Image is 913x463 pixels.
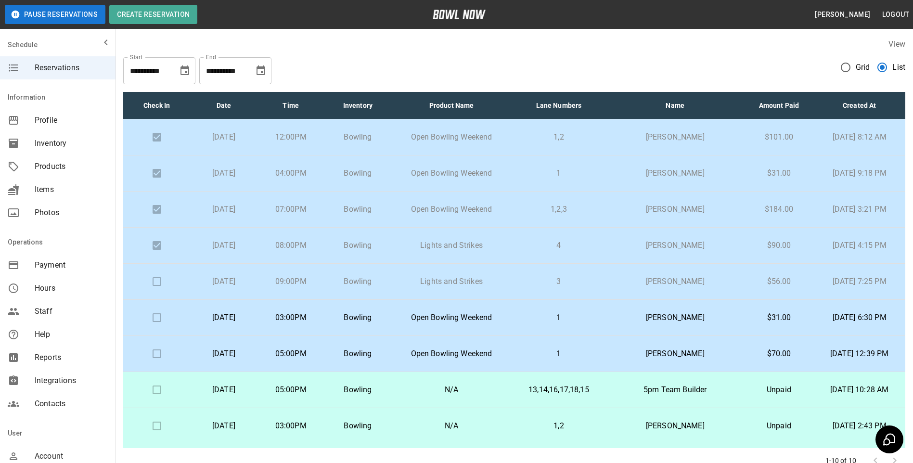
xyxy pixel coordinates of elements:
[35,207,108,219] span: Photos
[614,348,737,360] p: [PERSON_NAME]
[257,92,324,119] th: Time
[614,167,737,179] p: [PERSON_NAME]
[399,384,504,396] p: N/A
[391,92,512,119] th: Product Name
[892,62,905,73] span: List
[614,384,737,396] p: 5pm Team Builder
[752,276,806,287] p: $56.00
[123,92,190,119] th: Check In
[821,204,898,215] p: [DATE] 3:21 PM
[614,420,737,432] p: [PERSON_NAME]
[35,62,108,74] span: Reservations
[35,306,108,317] span: Staff
[35,375,108,386] span: Integrations
[35,283,108,294] span: Hours
[519,312,598,323] p: 1
[332,167,384,179] p: Bowling
[265,384,317,396] p: 05:00PM
[332,384,384,396] p: Bowling
[856,62,870,73] span: Grid
[35,450,108,462] span: Account
[35,184,108,195] span: Items
[265,348,317,360] p: 05:00PM
[813,92,905,119] th: Created At
[332,240,384,251] p: Bowling
[614,240,737,251] p: [PERSON_NAME]
[821,312,898,323] p: [DATE] 6:30 PM
[821,276,898,287] p: [DATE] 7:25 PM
[198,420,249,432] p: [DATE]
[198,312,249,323] p: [DATE]
[519,276,598,287] p: 3
[821,167,898,179] p: [DATE] 9:18 PM
[752,167,806,179] p: $31.00
[265,312,317,323] p: 03:00PM
[198,204,249,215] p: [DATE]
[519,384,598,396] p: 13,14,16,17,18,15
[752,420,806,432] p: Unpaid
[324,92,391,119] th: Inventory
[606,92,745,119] th: Name
[821,420,898,432] p: [DATE] 2:43 PM
[265,131,317,143] p: 12:00PM
[399,240,504,251] p: Lights and Strikes
[5,5,105,24] button: Pause Reservations
[265,420,317,432] p: 03:00PM
[332,204,384,215] p: Bowling
[512,92,606,119] th: Lane Numbers
[399,131,504,143] p: Open Bowling Weekend
[190,92,257,119] th: Date
[519,240,598,251] p: 4
[198,384,249,396] p: [DATE]
[888,39,905,49] label: View
[198,348,249,360] p: [DATE]
[821,384,898,396] p: [DATE] 10:28 AM
[752,131,806,143] p: $101.00
[821,240,898,251] p: [DATE] 4:15 PM
[109,5,197,24] button: Create Reservation
[265,204,317,215] p: 07:00PM
[35,138,108,149] span: Inventory
[251,61,270,80] button: Choose date, selected date is Oct 20, 2025
[265,240,317,251] p: 08:00PM
[752,240,806,251] p: $90.00
[35,259,108,271] span: Payment
[821,348,898,360] p: [DATE] 12:39 PM
[399,420,504,432] p: N/A
[35,352,108,363] span: Reports
[519,167,598,179] p: 1
[614,312,737,323] p: [PERSON_NAME]
[35,161,108,172] span: Products
[519,420,598,432] p: 1,2
[399,312,504,323] p: Open Bowling Weekend
[198,131,249,143] p: [DATE]
[332,420,384,432] p: Bowling
[519,204,598,215] p: 1,2,3
[433,10,486,19] img: logo
[614,204,737,215] p: [PERSON_NAME]
[752,384,806,396] p: Unpaid
[821,131,898,143] p: [DATE] 8:12 AM
[519,131,598,143] p: 1,2
[399,276,504,287] p: Lights and Strikes
[519,348,598,360] p: 1
[745,92,814,119] th: Amount Paid
[175,61,194,80] button: Choose date, selected date is Sep 20, 2025
[265,276,317,287] p: 09:00PM
[332,348,384,360] p: Bowling
[399,167,504,179] p: Open Bowling Weekend
[811,6,874,24] button: [PERSON_NAME]
[878,6,913,24] button: Logout
[332,312,384,323] p: Bowling
[399,204,504,215] p: Open Bowling Weekend
[332,276,384,287] p: Bowling
[399,348,504,360] p: Open Bowling Weekend
[35,115,108,126] span: Profile
[35,329,108,340] span: Help
[752,348,806,360] p: $70.00
[35,398,108,410] span: Contacts
[752,312,806,323] p: $31.00
[614,276,737,287] p: [PERSON_NAME]
[614,131,737,143] p: [PERSON_NAME]
[752,204,806,215] p: $184.00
